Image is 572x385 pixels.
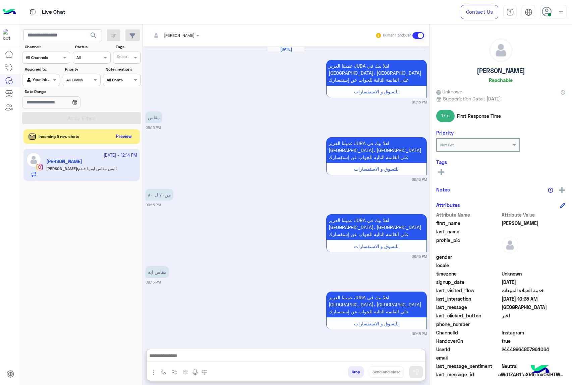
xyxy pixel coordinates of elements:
small: 09:15 PM [412,99,427,105]
span: 2025-08-25T17:39:54.794Z [502,279,566,286]
span: UserId [436,346,500,353]
h6: Tags [436,159,565,165]
span: Unknown [436,88,462,95]
img: send message [413,369,419,375]
button: select flow [158,366,169,377]
label: Status [75,44,110,50]
span: للتسوق و الاستفسارات [354,166,399,172]
button: Trigger scenario [169,366,180,377]
img: select flow [161,369,166,375]
span: true [502,337,566,344]
small: 09:15 PM [412,177,427,182]
img: profile [557,8,565,16]
span: كفر الشيخ [502,304,566,311]
span: last_name [436,228,500,235]
span: للتسوق و الاستفسارات [354,89,399,94]
b: Not Set [440,142,454,147]
label: Tags [116,44,140,50]
small: 09:15 PM [412,331,427,336]
span: 17 s [436,110,455,122]
a: tab [503,5,517,19]
small: 09:15 PM [146,202,161,208]
span: last_interaction [436,295,500,302]
span: Attribute Value [502,211,566,218]
img: send voice note [191,368,199,376]
span: last_visited_flow [436,287,500,294]
label: Assigned to: [25,66,59,72]
small: 09:15 PM [412,254,427,259]
p: 25/8/2025, 9:15 PM [326,292,427,317]
h6: Priority [436,130,454,136]
img: tab [525,8,532,16]
span: 8 [502,329,566,336]
label: Channel: [25,44,69,50]
img: send attachment [150,368,158,376]
h6: Attributes [436,202,460,208]
button: Send and close [369,366,404,378]
span: خدمة العملاء المبيعات [502,287,566,294]
p: Live Chat [42,8,65,17]
span: phone_number [436,321,500,328]
span: JUBA [502,220,566,227]
span: last_message [436,304,500,311]
span: ChannelId [436,329,500,336]
p: 25/8/2025, 9:15 PM [146,111,162,123]
span: Incoming 9 new chats [39,134,79,140]
span: Subscription Date : [DATE] [443,95,501,102]
img: create order [183,369,188,375]
p: 25/8/2025, 9:15 PM [326,214,427,240]
span: first_name [436,220,500,227]
label: Priority [65,66,100,72]
span: 24449964857964064 [502,346,566,353]
span: Attribute Name [436,211,500,218]
span: signup_date [436,279,500,286]
button: Drop [348,366,364,378]
label: Date Range [25,89,100,95]
h6: Reachable [489,77,513,83]
span: search [90,31,98,40]
small: Human Handover [383,33,411,38]
div: Select [116,54,129,61]
img: Trigger scenario [172,369,177,375]
label: Note mentions [106,66,140,72]
img: defaultAdmin.png [490,39,512,62]
span: last_clicked_button [436,312,500,319]
span: last_message_id [436,371,497,378]
span: last_message_sentiment [436,363,500,370]
span: للتسوق و الاستفسارات [354,243,399,249]
p: 25/8/2025, 9:15 PM [146,189,173,201]
img: add [559,187,565,193]
a: Contact Us [461,5,498,19]
img: tab [28,8,37,16]
span: HandoverOn [436,337,500,344]
img: defaultAdmin.png [502,237,518,253]
span: gender [436,253,500,260]
span: Unknown [502,270,566,277]
button: search [85,29,102,44]
span: locale [436,262,500,269]
img: notes [548,187,553,193]
button: Apply Filters [22,112,141,124]
p: 25/8/2025, 9:15 PM [146,266,169,278]
small: 09:15 PM [146,280,161,285]
span: 2025-10-04T07:35:18.106Z [502,295,566,302]
span: null [502,253,566,260]
button: Preview [113,132,135,142]
h6: [DATE] [268,47,304,52]
span: timezone [436,270,500,277]
span: 0 [502,363,566,370]
span: اختر [502,312,566,319]
span: [PERSON_NAME] [164,33,194,38]
img: tab [506,8,514,16]
img: make a call [202,370,207,375]
span: aWdfZAG1faXRlbToxOklHTWVzc2FnZAUlEOjE3ODQxNDAxOTYyNzg0NDQyOjM0MDI4MjM2Njg0MTcxMDMwMTI0NDI1OTk3ODI... [498,371,565,378]
button: create order [180,366,191,377]
img: Logo [3,5,16,19]
span: profile_pic [436,237,500,252]
p: 25/8/2025, 9:15 PM [326,60,427,86]
h6: Notes [436,186,450,192]
h5: [PERSON_NAME] [477,67,525,75]
img: 713415422032625 [3,29,15,41]
span: null [502,262,566,269]
span: First Response Time [457,112,501,120]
